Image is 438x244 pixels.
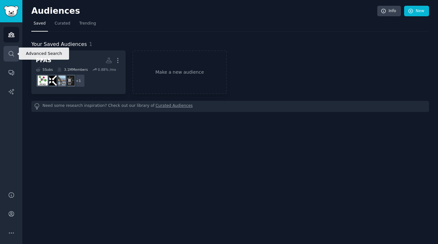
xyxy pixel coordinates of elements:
[55,21,70,26] span: Curated
[156,103,193,110] a: Curated Audiences
[47,76,57,85] img: collapse
[65,76,74,85] img: Business_Ideas
[57,67,88,72] div: 3.1M Members
[31,101,429,112] div: Need some research inspiration? Check out our library of
[56,76,66,85] img: PFAS_Remediation
[89,41,92,47] span: 1
[31,41,87,48] span: Your Saved Audiences
[31,18,48,32] a: Saved
[79,21,96,26] span: Trending
[31,6,377,16] h2: Audiences
[77,18,98,32] a: Trending
[98,67,116,72] div: 0.88 % /mo
[36,67,53,72] div: 5 Sub s
[404,6,429,17] a: New
[72,74,85,87] div: + 1
[377,6,401,17] a: Info
[132,50,227,94] a: Make a new audience
[36,56,51,64] div: PFAS
[31,50,126,94] a: PFAS5Subs3.1MMembers0.88% /mo+1Business_IdeasPFAS_RemediationcollapsePFAS
[52,18,73,32] a: Curated
[4,6,19,17] img: GummySearch logo
[34,21,46,26] span: Saved
[38,76,48,85] img: PFAS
